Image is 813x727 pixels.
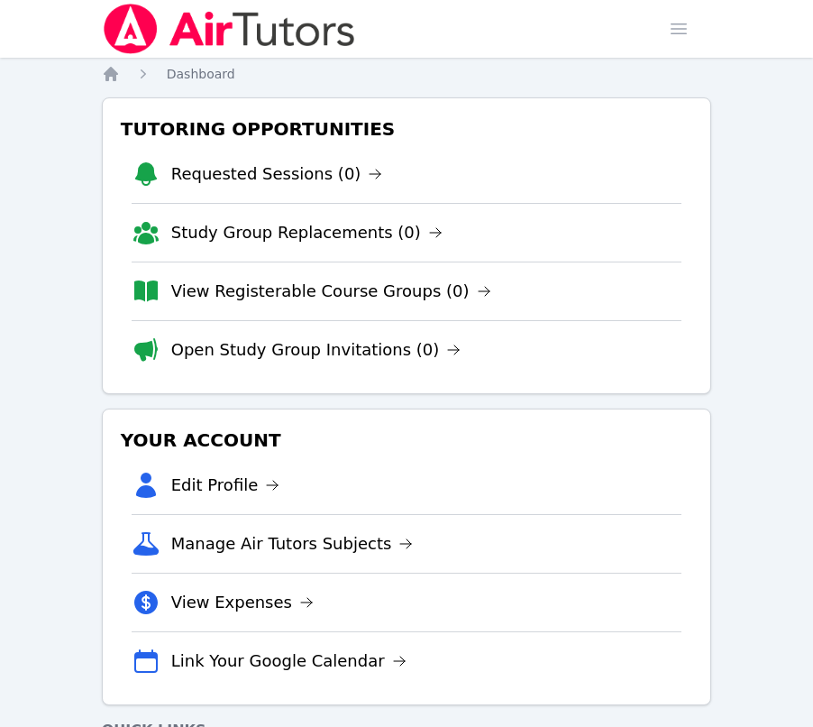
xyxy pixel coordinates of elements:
[117,424,697,456] h3: Your Account
[117,113,697,145] h3: Tutoring Opportunities
[171,337,461,363] a: Open Study Group Invitations (0)
[171,279,491,304] a: View Registerable Course Groups (0)
[171,220,443,245] a: Study Group Replacements (0)
[167,67,235,81] span: Dashboard
[102,4,357,54] img: Air Tutors
[171,590,314,615] a: View Expenses
[171,473,280,498] a: Edit Profile
[171,531,414,557] a: Manage Air Tutors Subjects
[171,161,383,187] a: Requested Sessions (0)
[171,649,406,674] a: Link Your Google Calendar
[102,65,712,83] nav: Breadcrumb
[167,65,235,83] a: Dashboard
